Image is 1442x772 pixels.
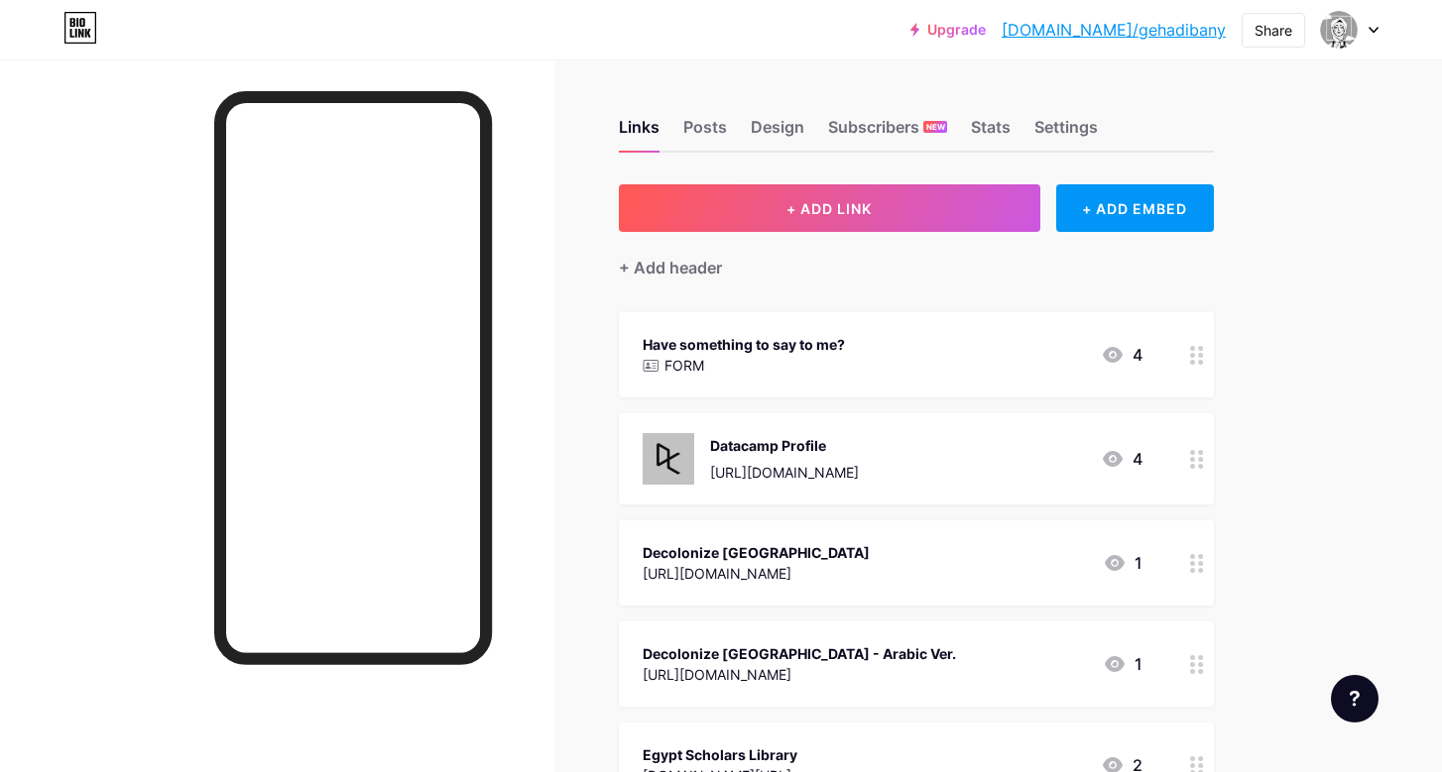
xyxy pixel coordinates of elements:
div: Datacamp Profile [710,435,859,456]
div: 1 [1103,652,1142,676]
a: [DOMAIN_NAME]/gehadibany [1002,18,1226,42]
div: [URL][DOMAIN_NAME] [643,664,956,685]
button: + ADD LINK [619,184,1040,232]
div: + ADD EMBED [1056,184,1214,232]
div: Decolonize [GEOGRAPHIC_DATA] [643,542,870,563]
div: Have something to say to me? [643,334,845,355]
span: + ADD LINK [786,200,872,217]
div: Design [751,115,804,151]
p: FORM [664,355,704,376]
span: NEW [926,121,945,133]
img: gehadibany [1320,11,1358,49]
div: [URL][DOMAIN_NAME] [710,462,859,483]
img: Datacamp Profile [643,433,694,485]
div: Stats [971,115,1011,151]
div: 1 [1103,551,1142,575]
div: Egypt Scholars Library [643,744,797,765]
div: Posts [683,115,727,151]
div: [URL][DOMAIN_NAME] [643,563,870,584]
div: 4 [1101,343,1142,367]
div: 4 [1101,447,1142,471]
div: Links [619,115,660,151]
a: Upgrade [910,22,986,38]
div: Subscribers [828,115,947,151]
div: + Add header [619,256,722,279]
div: Settings [1034,115,1098,151]
div: Decolonize [GEOGRAPHIC_DATA] - Arabic Ver. [643,643,956,664]
div: Share [1255,20,1292,41]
